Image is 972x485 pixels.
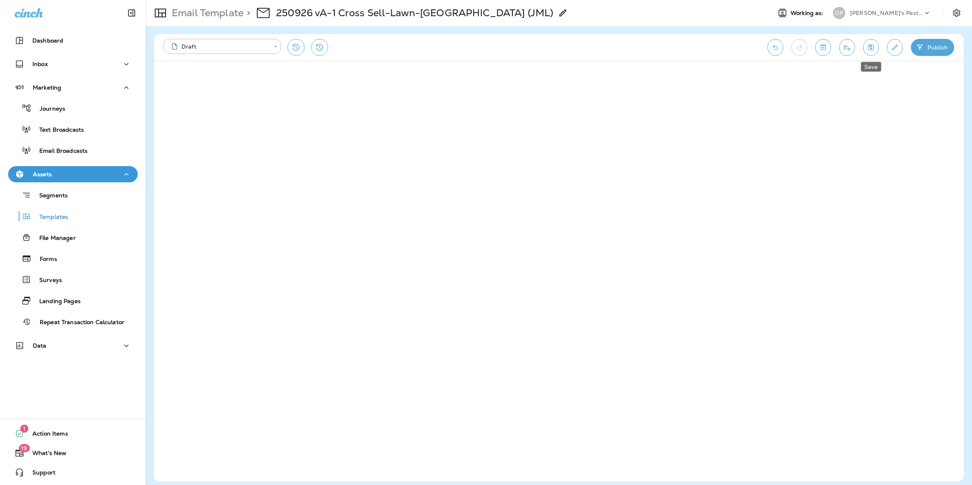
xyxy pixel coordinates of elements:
[8,79,138,96] button: Marketing
[32,256,57,263] p: Forms
[31,147,87,155] p: Email Broadcasts
[8,338,138,354] button: Data
[8,32,138,49] button: Dashboard
[33,84,61,91] p: Marketing
[863,39,879,56] button: Save
[8,464,138,481] button: Support
[8,271,138,288] button: Surveys
[8,56,138,72] button: Inbox
[276,7,553,19] div: 250926 vA-1 Cross Sell-Lawn-Port Orange (JML)
[8,250,138,267] button: Forms
[8,313,138,330] button: Repeat Transaction Calculator
[8,208,138,225] button: Templates
[833,7,845,19] div: DP
[949,6,964,20] button: Settings
[33,171,52,177] p: Assets
[120,5,143,21] button: Collapse Sidebar
[8,229,138,246] button: File Manager
[839,39,855,56] button: Send test email
[887,39,903,56] button: Edit details
[8,186,138,204] button: Segments
[19,444,30,452] span: 19
[24,430,68,440] span: Action Items
[8,121,138,138] button: Text Broadcasts
[168,7,243,19] p: Email Template
[31,277,62,284] p: Surveys
[169,43,268,51] div: Draft
[31,298,81,306] p: Landing Pages
[32,319,124,327] p: Repeat Transaction Calculator
[911,39,954,56] button: Publish
[31,235,76,242] p: File Manager
[243,7,250,19] p: >
[32,105,65,113] p: Journeys
[288,39,305,56] button: Restore from previous version
[31,126,84,134] p: Text Broadcasts
[20,425,28,433] span: 1
[32,37,63,44] p: Dashboard
[8,425,138,442] button: 1Action Items
[8,292,138,309] button: Landing Pages
[276,7,553,19] p: 250926 vA-1 Cross Sell-Lawn-[GEOGRAPHIC_DATA] (JML)
[815,39,831,56] button: Toggle preview
[31,192,68,200] p: Segments
[24,450,66,459] span: What's New
[861,62,881,72] div: Save
[850,10,923,16] p: [PERSON_NAME]'s Pest Control
[24,469,55,479] span: Support
[33,342,47,349] p: Data
[311,39,328,56] button: View Changelog
[8,445,138,461] button: 19What's New
[31,214,68,221] p: Templates
[8,166,138,182] button: Assets
[791,10,825,17] span: Working as:
[8,100,138,117] button: Journeys
[8,142,138,159] button: Email Broadcasts
[767,39,783,56] button: Undo
[32,61,48,67] p: Inbox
